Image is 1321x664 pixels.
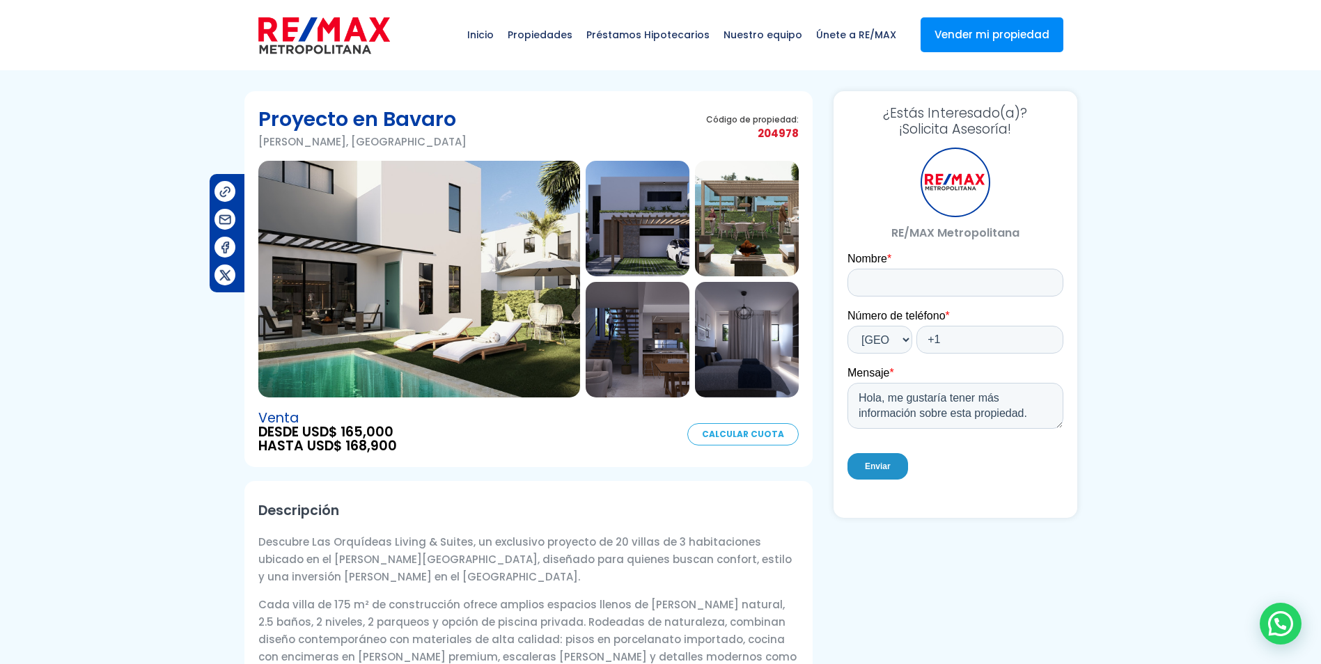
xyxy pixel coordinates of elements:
img: Proyecto en Bavaro [695,161,799,276]
p: Descubre Las Orquídeas Living & Suites, un exclusivo proyecto de 20 villas de 3 habitaciones ubic... [258,533,799,585]
img: Proyecto en Bavaro [695,282,799,397]
span: Nuestro equipo [717,14,809,56]
img: Proyecto en Bavaro [258,161,580,397]
img: Compartir [218,240,233,255]
span: HASTA USD$ 168,900 [258,439,397,453]
img: Proyecto en Bavaro [586,161,689,276]
img: Compartir [218,184,233,199]
span: Inicio [460,14,501,56]
iframe: Form 0 [847,252,1063,504]
a: Vender mi propiedad [921,17,1063,52]
span: DESDE USD$ 165,000 [258,425,397,439]
div: RE/MAX Metropolitana [921,148,990,217]
span: ¿Estás Interesado(a)? [847,105,1063,121]
span: Venta [258,411,397,425]
p: RE/MAX Metropolitana [847,224,1063,242]
p: [PERSON_NAME], [GEOGRAPHIC_DATA] [258,133,467,150]
img: Compartir [218,268,233,283]
span: Código de propiedad: [706,114,799,125]
span: Únete a RE/MAX [809,14,903,56]
h3: ¡Solicita Asesoría! [847,105,1063,137]
img: Proyecto en Bavaro [586,282,689,397]
span: Propiedades [501,14,579,56]
h2: Descripción [258,495,799,526]
a: Calcular Cuota [687,423,799,445]
h1: Proyecto en Bavaro [258,105,467,133]
img: Compartir [218,212,233,227]
span: 204978 [706,125,799,142]
span: Préstamos Hipotecarios [579,14,717,56]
